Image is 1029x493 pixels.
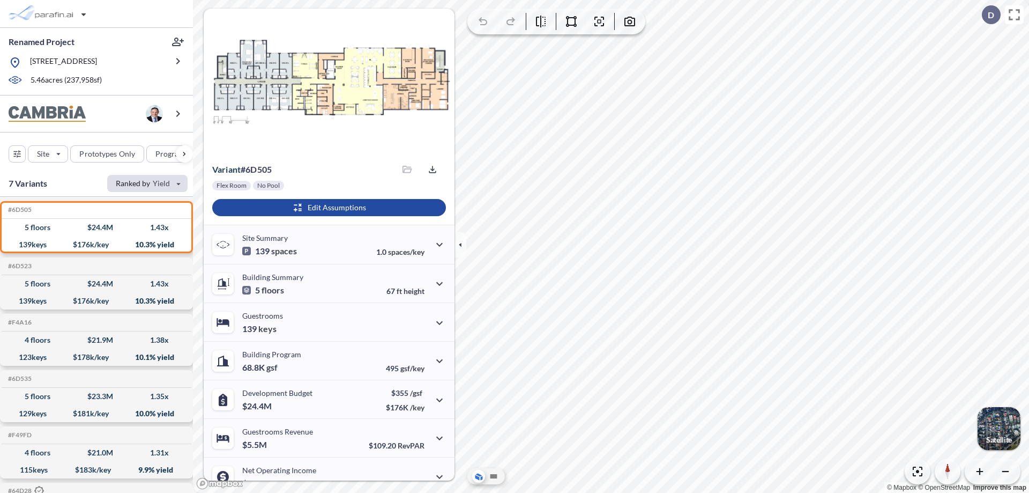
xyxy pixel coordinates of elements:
[262,285,284,296] span: floors
[258,323,277,334] span: keys
[9,36,74,48] p: Renamed Project
[487,470,500,483] button: Site Plan
[242,401,273,411] p: $24.4M
[472,470,485,483] button: Aerial View
[70,145,144,163] button: Prototypes Only
[242,362,278,373] p: 68.8K
[155,149,185,159] p: Program
[6,431,32,439] h5: Click to copy the code
[398,441,424,450] span: RevPAR
[400,364,424,373] span: gsf/key
[369,441,424,450] p: $109.20
[242,273,303,282] p: Building Summary
[401,480,424,489] span: margin
[242,311,283,320] p: Guestrooms
[212,164,272,175] p: # 6d505
[271,246,297,256] span: spaces
[31,75,102,86] p: 5.46 acres ( 237,958 sf)
[978,407,1020,450] button: Switcher ImageSatellite
[386,286,424,296] p: 67
[217,181,247,190] p: Flex Room
[386,364,424,373] p: 495
[986,436,1012,444] p: Satellite
[146,105,163,122] img: user logo
[79,149,135,159] p: Prototypes Only
[308,202,366,213] p: Edit Assumptions
[242,233,288,242] p: Site Summary
[376,247,424,256] p: 1.0
[242,466,316,475] p: Net Operating Income
[242,350,301,359] p: Building Program
[266,362,278,373] span: gsf
[973,484,1026,491] a: Improve this map
[410,403,424,412] span: /key
[386,388,424,398] p: $355
[6,375,32,382] h5: Click to copy the code
[6,319,32,326] h5: Click to copy the code
[107,175,188,192] button: Ranked by Yield
[9,177,48,190] p: 7 Variants
[37,149,49,159] p: Site
[257,181,280,190] p: No Pool
[388,247,424,256] span: spaces/key
[30,56,97,69] p: [STREET_ADDRESS]
[212,199,446,216] button: Edit Assumptions
[887,484,916,491] a: Mapbox
[196,477,243,490] a: Mapbox homepage
[410,388,422,398] span: /gsf
[379,480,424,489] p: 45.0%
[404,286,424,296] span: height
[6,206,32,214] h5: Click to copy the code
[242,323,277,334] p: 139
[242,478,269,489] p: $2.5M
[397,286,402,296] span: ft
[146,145,204,163] button: Program
[242,388,312,398] p: Development Budget
[988,10,994,20] p: D
[242,427,313,436] p: Guestrooms Revenue
[978,407,1020,450] img: Switcher Image
[28,145,68,163] button: Site
[212,164,241,174] span: Variant
[9,106,86,122] img: BrandImage
[918,484,970,491] a: OpenStreetMap
[386,403,424,412] p: $176K
[242,439,269,450] p: $5.5M
[242,285,284,296] p: 5
[242,246,297,256] p: 139
[6,262,32,270] h5: Click to copy the code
